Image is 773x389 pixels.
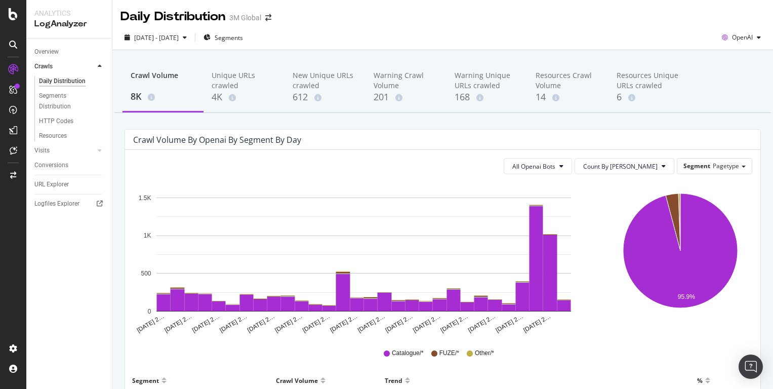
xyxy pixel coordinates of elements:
[385,372,402,388] div: Trend
[39,91,105,112] a: Segments Distribution
[34,47,59,57] div: Overview
[39,116,105,127] a: HTTP Codes
[39,76,105,87] a: Daily Distribution
[133,182,594,334] svg: A chart.
[276,372,318,388] div: Crawl Volume
[34,145,50,156] div: Visits
[34,160,105,171] a: Conversions
[34,47,105,57] a: Overview
[504,158,572,174] button: All Openai Bots
[683,162,710,170] span: Segment
[609,182,752,334] svg: A chart.
[678,293,695,300] text: 95.9%
[120,29,191,46] button: [DATE] - [DATE]
[39,76,86,87] div: Daily Distribution
[39,91,95,112] div: Segments Distribution
[374,91,438,104] div: 201
[34,179,69,190] div: URL Explorer
[39,131,67,141] div: Resources
[229,13,261,23] div: 3M Global
[39,131,105,141] a: Resources
[34,61,53,72] div: Crawls
[293,91,357,104] div: 612
[120,8,225,25] div: Daily Distribution
[713,162,739,170] span: Pagetype
[34,199,105,209] a: Logfiles Explorer
[455,91,519,104] div: 168
[39,116,73,127] div: HTTP Codes
[34,199,79,209] div: Logfiles Explorer
[134,33,179,42] span: [DATE] - [DATE]
[265,14,271,21] div: arrow-right-arrow-left
[131,70,195,90] div: Crawl Volume
[34,8,104,18] div: Analytics
[133,135,301,145] div: Crawl Volume by openai by Segment by Day
[617,91,681,104] div: 6
[575,158,674,174] button: Count By [PERSON_NAME]
[141,270,151,277] text: 500
[199,29,247,46] button: Segments
[212,91,276,104] div: 4K
[739,355,763,379] div: Open Intercom Messenger
[132,372,159,388] div: Segment
[293,70,357,91] div: New Unique URLs crawled
[732,33,753,42] span: OpenAI
[148,308,151,315] text: 0
[617,70,681,91] div: Resources Unique URLs crawled
[139,194,151,202] text: 1.5K
[34,179,105,190] a: URL Explorer
[215,33,243,42] span: Segments
[131,90,195,103] div: 8K
[536,70,600,91] div: Resources Crawl Volume
[455,70,519,91] div: Warning Unique URLs crawled
[583,162,658,171] span: Count By Day
[374,70,438,91] div: Warning Crawl Volume
[212,70,276,91] div: Unique URLs crawled
[34,61,95,72] a: Crawls
[718,29,765,46] button: OpenAI
[392,349,424,358] span: Catalogue/*
[697,372,703,388] div: %
[475,349,494,358] span: Other/*
[536,91,600,104] div: 14
[144,232,151,240] text: 1K
[34,160,68,171] div: Conversions
[34,145,95,156] a: Visits
[512,162,555,171] span: All Openai Bots
[34,18,104,30] div: LogAnalyzer
[439,349,459,358] span: FUZE/*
